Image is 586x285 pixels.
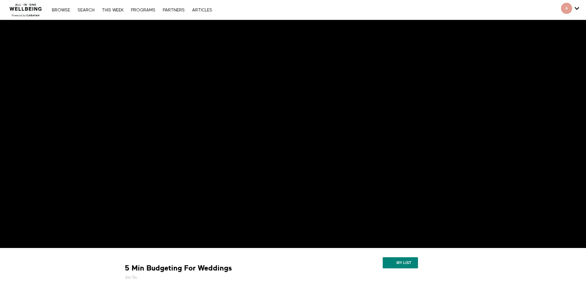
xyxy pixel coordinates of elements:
[49,8,73,12] a: Browse
[128,8,158,12] a: PROGRAMS
[383,257,418,268] button: My list
[49,7,215,13] nav: Primary
[189,8,215,12] a: ARTICLES
[125,275,332,281] h5: 4m 9s
[99,8,127,12] a: THIS WEEK
[74,8,98,12] a: Search
[125,263,232,273] strong: 5 Min Budgeting For Weddings
[160,8,188,12] a: PARTNERS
